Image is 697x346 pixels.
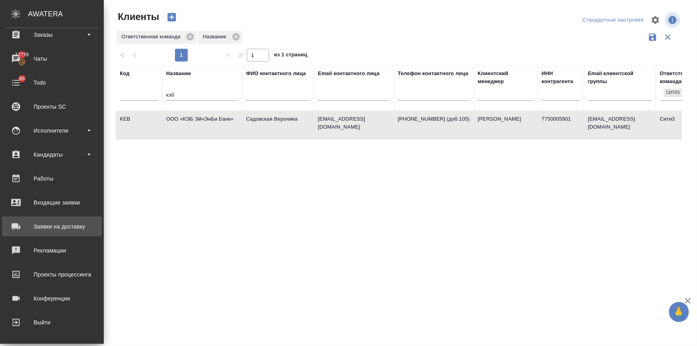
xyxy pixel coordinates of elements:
button: Создать [162,10,181,24]
div: Ответственная команда [117,31,197,44]
button: Сбросить фильтры [660,30,675,45]
div: Клиентский менеджер [478,70,534,86]
div: Проекты процессинга [6,268,98,280]
div: split button [580,14,646,26]
div: Email контактного лица [318,70,379,78]
div: Выйти [6,316,98,328]
div: ИНН контрагента [542,70,580,86]
div: Проекты SC [6,101,98,113]
button: Сохранить фильтры [645,30,660,45]
a: Рекламации [2,241,102,260]
td: [PERSON_NAME] [474,111,538,139]
div: Email клиентской группы [588,70,652,86]
a: 80Todo [2,73,102,93]
span: Клиенты [116,10,159,23]
div: Кандидаты [6,149,98,161]
span: из 1 страниц [274,50,308,62]
div: Исполнители [6,125,98,137]
p: Ответственная команда [121,33,183,41]
p: [EMAIL_ADDRESS][DOMAIN_NAME] [318,115,390,131]
div: Работы [6,173,98,185]
div: Название [166,70,191,78]
td: 7750005901 [538,111,584,139]
span: 80 [14,75,30,83]
div: AWATERA [28,6,104,22]
span: 🙏 [672,304,686,320]
div: Название [198,31,242,44]
div: Телефон контактного лица [398,70,469,78]
a: Проекты SC [2,97,102,117]
a: Входящие заявки [2,193,102,213]
div: Код [120,70,129,78]
div: Входящие заявки [6,197,98,209]
div: Конференции [6,292,98,304]
span: 17770 [10,51,34,59]
div: Заказы [6,29,98,41]
div: ФИО контактного лица [246,70,306,78]
td: Садовская Вероника [242,111,314,139]
td: KEB [116,111,162,139]
a: Проекты процессинга [2,264,102,284]
div: Todo [6,77,98,89]
p: [PHONE_NUMBER] (доб.105) [398,115,470,123]
a: Конференции [2,288,102,308]
div: Сити3 [663,88,691,98]
span: Настроить таблицу [646,10,665,30]
div: Заявки на доставку [6,221,98,233]
td: ООО «КЭБ ЭйчЭнБи Банк» [162,111,242,139]
a: 17770Чаты [2,49,102,69]
span: Посмотреть информацию [665,12,682,28]
div: Чаты [6,53,98,65]
button: 🙏 [669,302,689,322]
td: [EMAIL_ADDRESS][DOMAIN_NAME] [584,111,656,139]
a: Работы [2,169,102,189]
div: Сити3 [664,89,681,97]
a: Выйти [2,312,102,332]
a: Заявки на доставку [2,217,102,237]
div: Рекламации [6,245,98,257]
p: Название [203,33,229,41]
